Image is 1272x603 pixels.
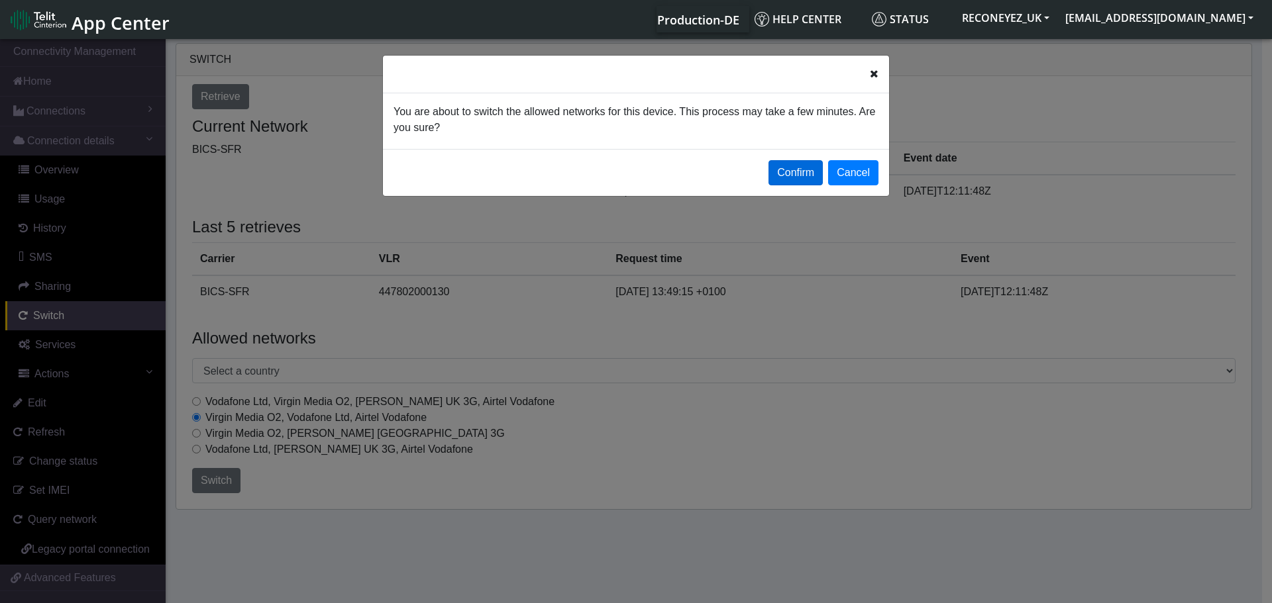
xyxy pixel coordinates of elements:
img: logo-telit-cinterion-gw-new.png [11,9,66,30]
button: RECONEYEZ_UK [954,6,1057,30]
span: Status [872,12,929,26]
span: App Center [72,11,170,35]
a: Your current platform instance [657,6,739,32]
span: Close [870,66,878,82]
span: Help center [755,12,841,26]
button: [EMAIL_ADDRESS][DOMAIN_NAME] [1057,6,1261,30]
div: You are about to switch the allowed networks for this device. This process may take a few minutes... [384,104,888,136]
button: Confirm [768,160,823,185]
button: Cancel [828,160,878,185]
span: Production-DE [657,12,739,28]
img: knowledge.svg [755,12,769,26]
img: status.svg [872,12,886,26]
